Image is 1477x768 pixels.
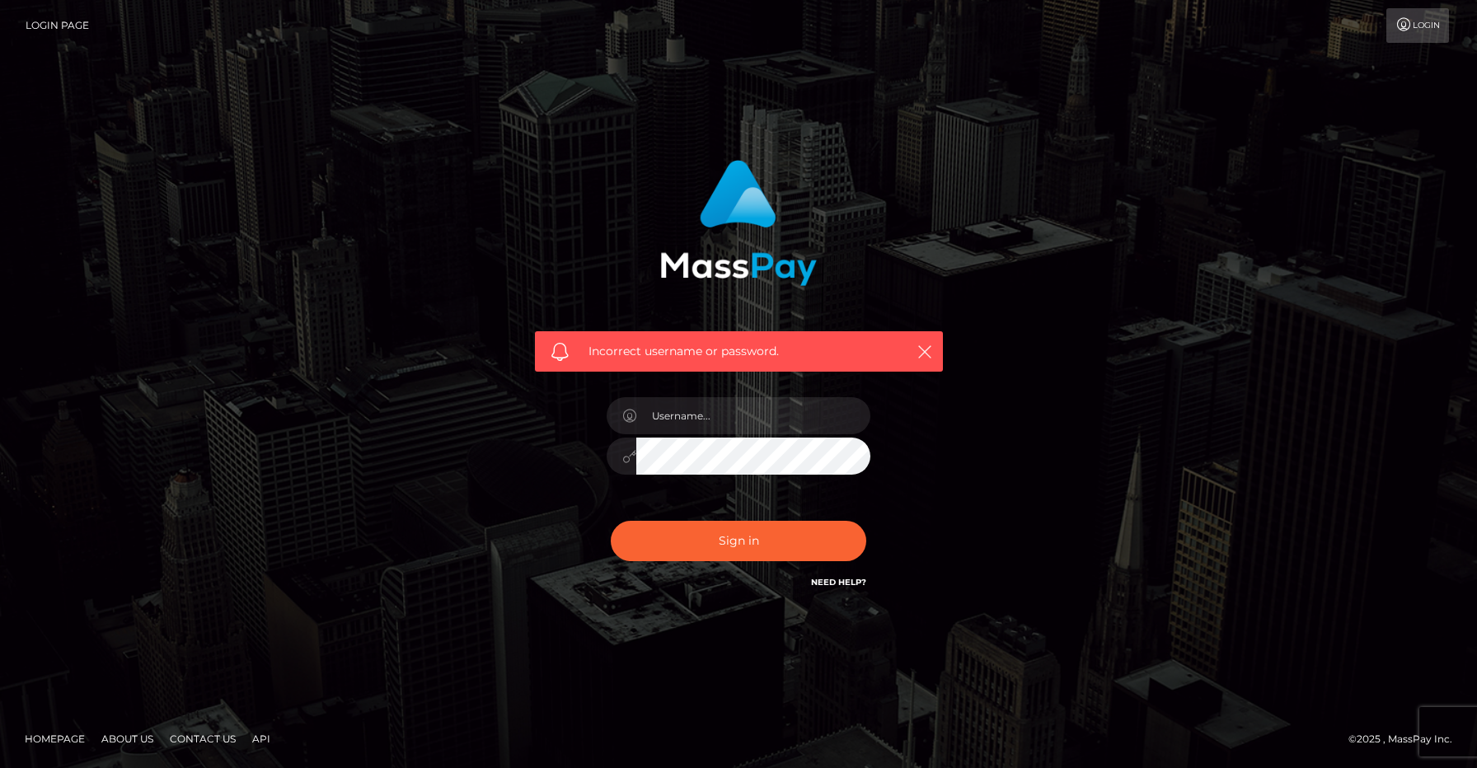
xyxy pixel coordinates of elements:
a: Contact Us [163,726,242,752]
div: © 2025 , MassPay Inc. [1348,730,1465,748]
a: Login Page [26,8,89,43]
a: API [246,726,277,752]
a: Need Help? [811,577,866,588]
a: About Us [95,726,160,752]
span: Incorrect username or password. [588,343,889,360]
input: Username... [636,397,870,434]
a: Login [1386,8,1449,43]
button: Sign in [611,521,866,561]
img: MassPay Login [660,160,817,286]
a: Homepage [18,726,91,752]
